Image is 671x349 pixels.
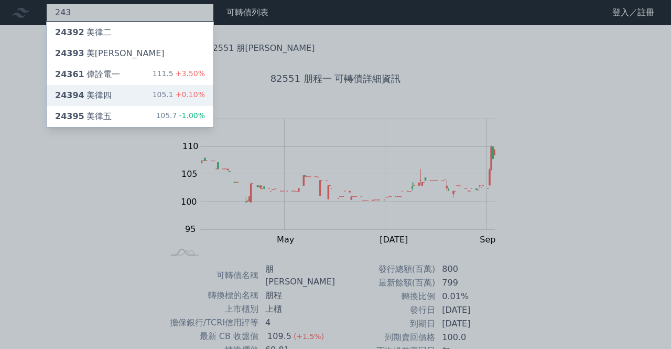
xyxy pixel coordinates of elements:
[55,48,84,58] span: 24393
[47,106,213,127] a: 24395美律五 105.7-1.00%
[47,22,213,43] a: 24392美律二
[55,89,112,102] div: 美律四
[174,90,205,99] span: +0.10%
[153,68,205,81] div: 111.5
[47,64,213,85] a: 24361偉詮電一 111.5+3.50%
[55,111,84,121] span: 24395
[55,26,112,39] div: 美律二
[55,69,84,79] span: 24361
[156,110,205,123] div: 105.7
[55,27,84,37] span: 24392
[47,85,213,106] a: 24394美律四 105.1+0.10%
[47,43,213,64] a: 24393美[PERSON_NAME]
[174,69,205,78] span: +3.50%
[55,68,120,81] div: 偉詮電一
[55,47,165,60] div: 美[PERSON_NAME]
[153,89,205,102] div: 105.1
[55,110,112,123] div: 美律五
[55,90,84,100] span: 24394
[177,111,205,120] span: -1.00%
